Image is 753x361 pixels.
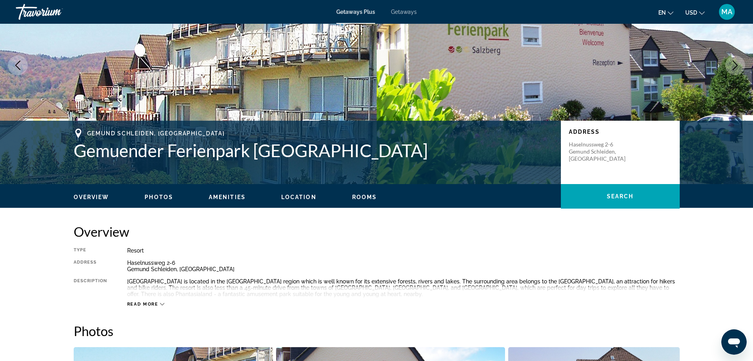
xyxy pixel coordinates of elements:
[658,9,666,16] span: en
[127,301,165,307] button: Read more
[74,224,680,239] h2: Overview
[74,278,107,297] div: Description
[561,184,680,209] button: Search
[209,194,246,201] button: Amenities
[8,55,28,75] button: Previous image
[717,4,737,20] button: User Menu
[352,194,377,201] button: Rooms
[74,323,680,339] h2: Photos
[721,8,732,16] span: MA
[145,194,173,201] button: Photos
[569,141,632,162] p: Haselnussweg 2-6 Gemund Schleiden, [GEOGRAPHIC_DATA]
[127,278,680,297] div: [GEOGRAPHIC_DATA] is located in the [GEOGRAPHIC_DATA] region which is well known for its extensiv...
[127,302,158,307] span: Read more
[74,194,109,201] button: Overview
[336,9,375,15] a: Getaways Plus
[16,2,95,22] a: Travorium
[127,247,680,254] div: Resort
[391,9,417,15] a: Getaways
[569,129,672,135] p: Address
[74,247,107,254] div: Type
[127,260,680,272] div: Haselnussweg 2-6 Gemund Schleiden, [GEOGRAPHIC_DATA]
[685,9,697,16] span: USD
[74,140,553,161] h1: Gemuender Ferienpark [GEOGRAPHIC_DATA]
[685,7,705,18] button: Change currency
[658,7,673,18] button: Change language
[607,193,634,199] span: Search
[725,55,745,75] button: Next image
[721,329,747,355] iframe: Buton lansare fereastră mesagerie
[74,260,107,272] div: Address
[87,130,225,137] span: Gemund Schleiden, [GEOGRAPHIC_DATA]
[281,194,316,201] button: Location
